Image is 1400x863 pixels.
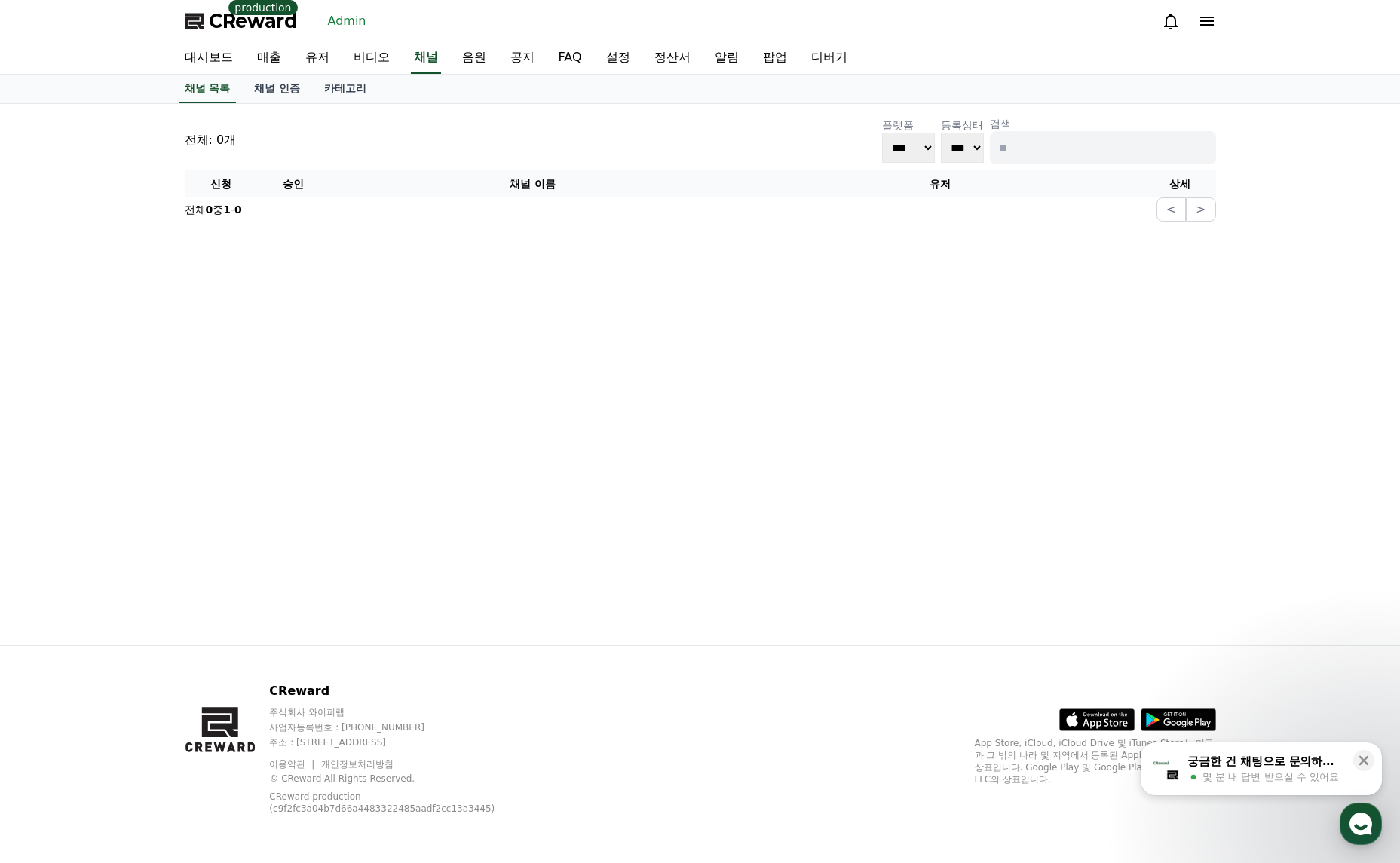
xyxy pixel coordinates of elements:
a: 음원 [450,42,498,74]
a: 개인정보처리방침 [321,759,394,770]
p: © CReward All Rights Reserved. [269,773,534,785]
a: 알림 [703,42,751,74]
p: App Store, iCloud, iCloud Drive 및 iTunes Store는 미국과 그 밖의 나라 및 지역에서 등록된 Apple Inc.의 서비스 상표입니다. Goo... [975,737,1216,785]
a: 대시보드 [173,42,245,74]
p: CReward [269,682,534,700]
th: 신청 [185,170,257,197]
a: 이용약관 [269,759,317,770]
th: 승인 [257,170,329,197]
strong: 0 [206,204,213,216]
p: 사업자등록번호 : [PHONE_NUMBER] [269,721,534,733]
a: 디버거 [799,42,859,74]
p: 등록상태 [941,118,984,133]
strong: 0 [234,204,242,216]
a: 비디오 [342,42,402,74]
a: 유저 [293,42,342,74]
p: 전체: 0개 [185,131,237,149]
th: 상세 [1144,170,1216,197]
button: > [1186,197,1215,222]
p: CReward production (c9f2fc3a04b7d66a4483322485aadf2cc13a3445) [269,791,510,815]
p: 검색 [990,116,1216,131]
p: 전체 중 - [185,202,242,217]
p: 주식회사 와이피랩 [269,706,534,718]
a: 정산서 [642,42,703,74]
a: 설정 [594,42,642,74]
a: 공지 [498,42,547,74]
a: 채널 인증 [242,75,312,103]
a: CReward [185,9,298,33]
button: < [1156,197,1186,222]
th: 유저 [737,170,1144,197]
a: Admin [322,9,372,33]
a: FAQ [547,42,594,74]
span: CReward [209,9,298,33]
p: 플랫폼 [882,118,935,133]
a: 팝업 [751,42,799,74]
a: 매출 [245,42,293,74]
th: 채널 이름 [329,170,737,197]
a: 채널 목록 [179,75,237,103]
a: 카테고리 [312,75,378,103]
p: 주소 : [STREET_ADDRESS] [269,736,534,748]
strong: 1 [223,204,231,216]
a: 채널 [411,42,441,74]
